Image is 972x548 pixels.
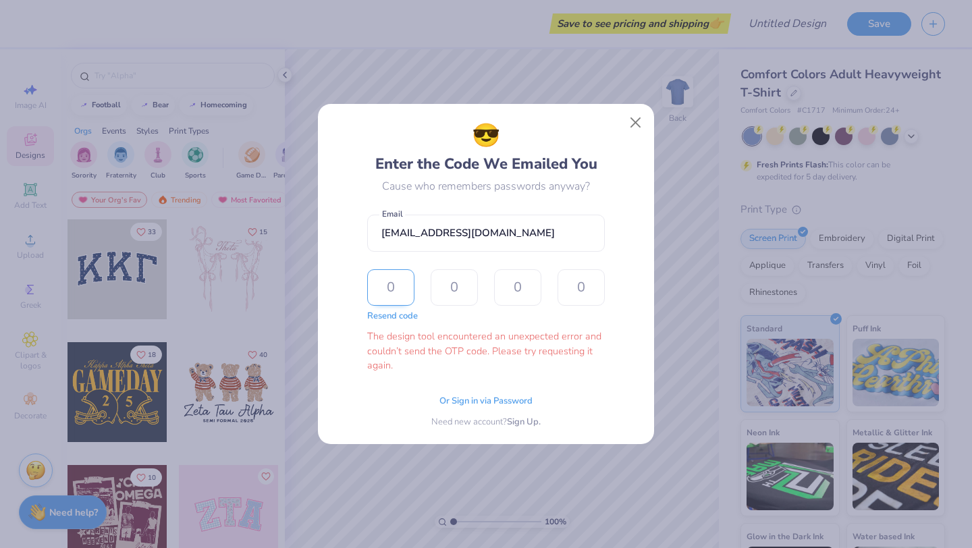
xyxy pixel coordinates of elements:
input: 0 [494,269,541,306]
button: Close [623,109,649,135]
div: Enter the Code We Emailed You [375,119,597,175]
input: 0 [367,269,414,306]
div: The design tool encountered an unexpected error and couldn’t send the OTP code. Please try reques... [367,329,605,373]
span: 😎 [472,119,500,153]
button: Resend code [367,310,418,323]
div: Need new account? [431,416,541,429]
span: Or Sign in via Password [439,395,533,408]
input: 0 [558,269,605,306]
div: Cause who remembers passwords anyway? [382,178,590,194]
input: 0 [431,269,478,306]
span: Sign Up. [507,416,541,429]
